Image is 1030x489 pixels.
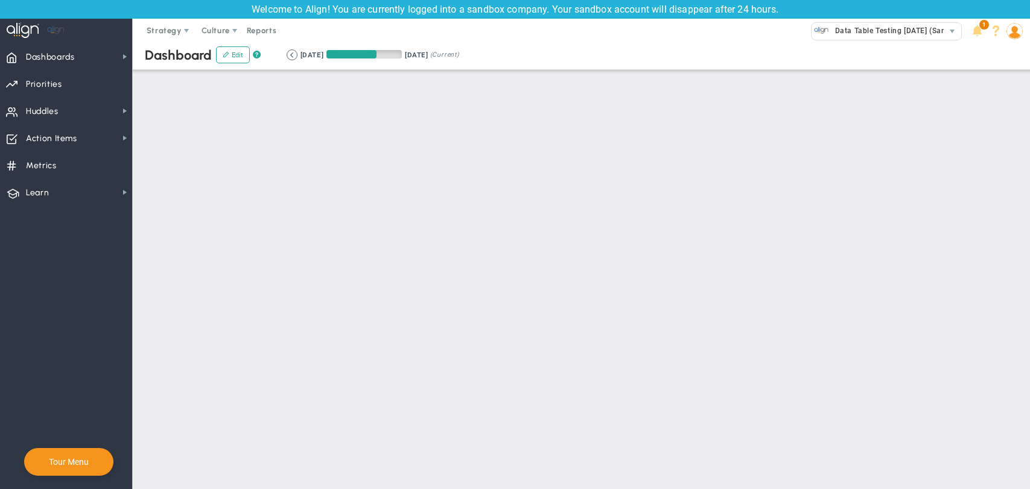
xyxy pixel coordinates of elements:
span: Strategy [147,26,182,35]
span: Learn [26,180,49,206]
li: Announcements [968,19,987,43]
li: Help & Frequently Asked Questions (FAQ) [987,19,1005,43]
img: 205826.Person.photo [1006,23,1023,39]
div: [DATE] [405,49,428,60]
div: [DATE] [300,49,323,60]
span: Reports [241,19,283,43]
span: Data Table Testing [DATE] (Sandbox) [829,23,967,39]
button: Edit [216,46,250,63]
span: Priorities [26,72,62,97]
button: Tour Menu [45,456,92,467]
span: Dashboard [145,47,212,63]
img: 33593.Company.photo [814,23,829,38]
span: (Current) [430,49,459,60]
span: 1 [979,20,989,30]
span: Metrics [26,153,57,178]
span: Dashboards [26,45,75,70]
button: Go to previous period [287,49,297,60]
span: Culture [202,26,230,35]
div: Period Progress: 66% Day 60 of 90 with 30 remaining. [326,50,402,58]
span: Action Items [26,126,77,151]
span: Huddles [26,99,59,124]
span: select [944,23,961,40]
